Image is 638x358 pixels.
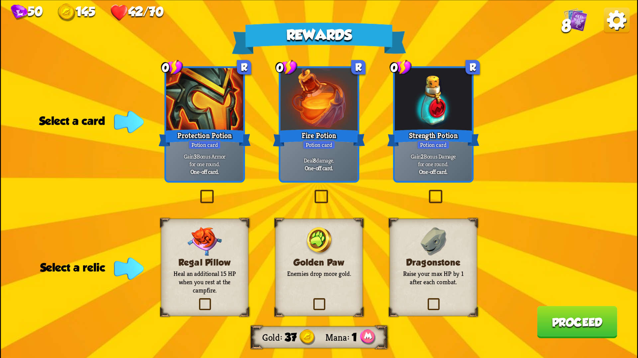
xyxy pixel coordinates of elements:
[604,7,630,33] img: OptionsButton.png
[421,153,424,160] b: 2
[537,306,617,338] button: Proceed
[57,3,75,21] img: gold.png
[188,140,221,149] div: Potion card
[169,257,240,267] h3: Regal Pillow
[262,331,284,343] div: Gold
[390,59,412,75] div: 0
[283,257,354,267] h3: Golden Paw
[284,331,296,344] span: 37
[40,261,140,274] div: Select a relic
[325,331,352,343] div: Mana
[360,329,376,345] img: ManaPoints.png
[419,168,447,176] b: One-off card.
[110,3,128,21] img: health.png
[39,114,140,127] div: Select a card
[114,111,144,133] img: indicator-arrow.png
[417,140,450,149] div: Potion card
[11,4,43,20] div: Gems
[305,227,334,256] img: GoldenPaw.png
[398,257,469,267] h3: Dragonstone
[276,59,298,75] div: 0
[299,329,315,345] img: gold.png
[187,227,222,256] img: RegalPillow.png
[169,270,240,295] p: Heal an additional 15 HP when you rest at the campfire.
[162,59,183,75] div: 0
[564,7,587,33] div: View all the cards in your deck
[57,3,95,21] div: Gold
[11,4,28,20] img: gem.png
[466,60,480,74] div: R
[190,168,219,176] b: One-off card.
[110,3,163,21] div: Health
[420,227,447,256] img: Dragonstone.png
[282,156,356,164] p: Deal damage.
[114,257,144,280] img: indicator-arrow.png
[387,127,479,148] div: Strength Potion
[397,153,470,168] p: Gain Bonus Damage for one round.
[564,7,587,31] img: Cards_Icon.png
[313,156,316,164] b: 8
[305,164,333,172] b: One-off card.
[398,270,469,286] p: Raise your max HP by 1 after each combat.
[351,60,366,74] div: R
[273,127,365,148] div: Fire Potion
[283,270,354,278] p: Enemies drop more gold.
[159,127,251,148] div: Protection Potion
[352,331,357,344] span: 1
[562,16,571,35] span: 8
[302,140,336,149] div: Potion card
[237,60,251,74] div: R
[194,153,197,160] b: 3
[232,22,406,54] div: Rewards
[168,153,241,168] p: Gain Bonus Armor for one round.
